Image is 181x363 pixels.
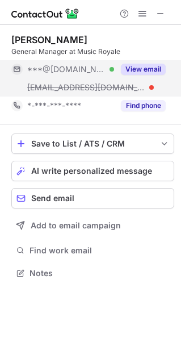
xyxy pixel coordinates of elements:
span: Find work email [30,245,170,256]
span: Notes [30,268,170,278]
span: AI write personalized message [31,166,152,176]
div: Save to List / ATS / CRM [31,139,154,148]
button: Find work email [11,243,174,258]
span: [EMAIL_ADDRESS][DOMAIN_NAME] [27,82,145,93]
div: [PERSON_NAME] [11,34,87,45]
span: Add to email campaign [31,221,121,230]
span: ***@[DOMAIN_NAME] [27,64,106,74]
div: General Manager at Music Royale [11,47,174,57]
button: Notes [11,265,174,281]
button: Add to email campaign [11,215,174,236]
button: Send email [11,188,174,208]
img: ContactOut v5.3.10 [11,7,79,20]
button: Reveal Button [121,100,166,111]
span: Send email [31,194,74,203]
button: AI write personalized message [11,161,174,181]
button: Reveal Button [121,64,166,75]
button: save-profile-one-click [11,133,174,154]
